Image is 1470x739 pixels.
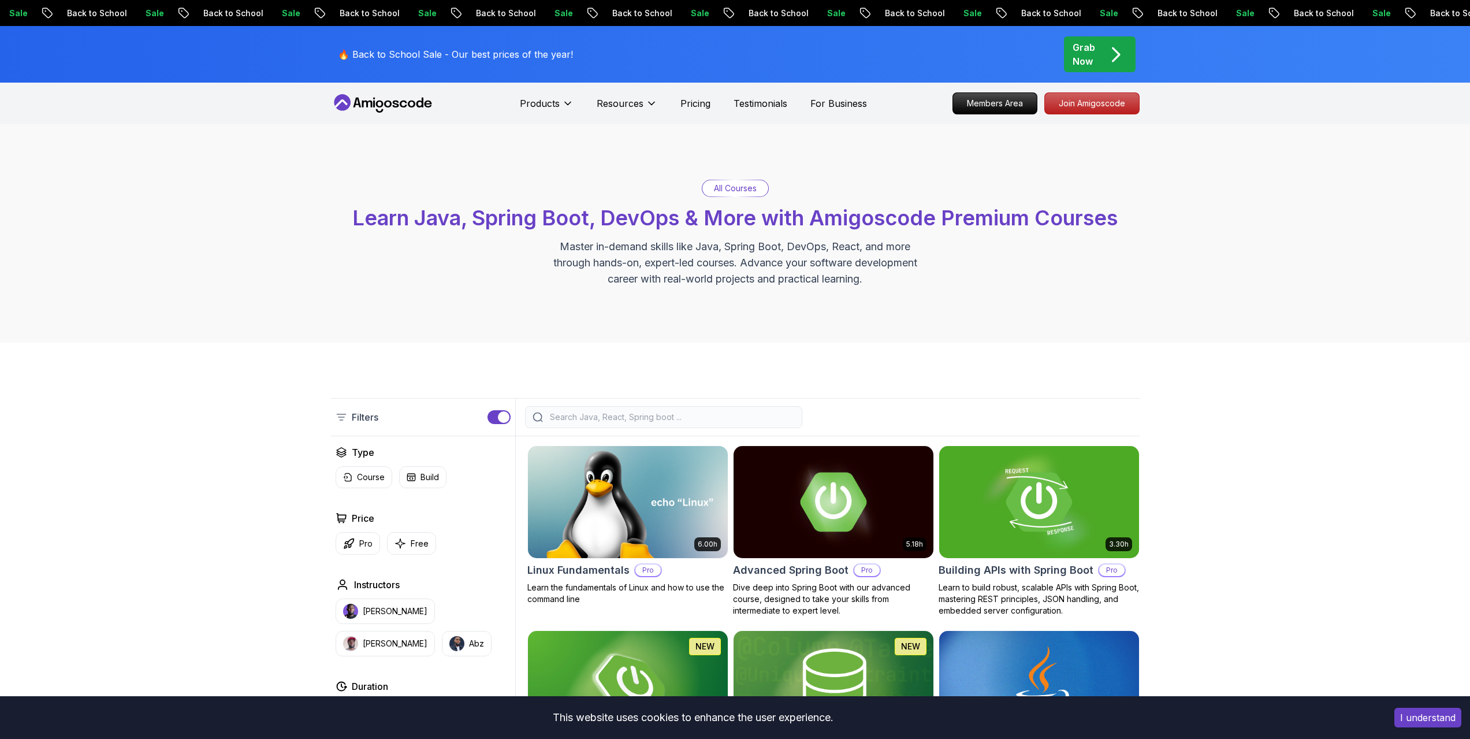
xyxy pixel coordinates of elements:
p: Abz [469,638,484,649]
a: Members Area [952,92,1037,114]
p: Join Amigoscode [1045,93,1139,114]
a: For Business [810,96,867,110]
button: Accept cookies [1394,708,1461,727]
input: Search Java, React, Spring boot ... [548,411,795,423]
button: Products [520,96,574,120]
button: instructor img[PERSON_NAME] [336,631,435,656]
div: This website uses cookies to enhance the user experience. [9,705,1377,730]
p: Sale [390,8,427,19]
a: Testimonials [734,96,787,110]
span: Learn Java, Spring Boot, DevOps & More with Amigoscode Premium Courses [352,205,1118,231]
p: Sale [1072,8,1109,19]
h2: Duration [352,679,388,693]
button: instructor imgAbz [442,631,492,656]
h2: Linux Fundamentals [527,562,630,578]
img: Advanced Spring Boot card [734,446,933,558]
button: Build [399,466,446,488]
p: [PERSON_NAME] [363,606,427,617]
p: Course [357,471,385,483]
p: Pro [635,565,661,576]
h2: Advanced Spring Boot [733,562,848,578]
h2: Price [352,511,374,525]
p: Master in-demand skills like Java, Spring Boot, DevOps, React, and more through hands-on, expert-... [541,239,929,287]
img: Building APIs with Spring Boot card [939,446,1139,558]
img: instructor img [343,636,358,651]
p: Back to School [312,8,390,19]
p: Filters [352,410,378,424]
p: Back to School [993,8,1072,19]
img: instructor img [343,604,358,619]
p: Sale [527,8,564,19]
a: Join Amigoscode [1044,92,1140,114]
p: Back to School [176,8,254,19]
p: Sale [1208,8,1245,19]
p: 3.30h [1109,540,1129,549]
a: Linux Fundamentals card6.00hLinux FundamentalsProLearn the fundamentals of Linux and how to use t... [527,445,728,605]
p: Grab Now [1073,40,1095,68]
p: Sale [936,8,973,19]
p: NEW [901,641,920,652]
p: Back to School [721,8,799,19]
p: 6.00h [698,540,717,549]
p: Back to School [857,8,936,19]
p: Back to School [39,8,118,19]
p: Sale [663,8,700,19]
p: Back to School [1130,8,1208,19]
p: Back to School [585,8,663,19]
p: Back to School [448,8,527,19]
h2: Building APIs with Spring Boot [939,562,1093,578]
h2: Type [352,445,374,459]
p: Pro [854,565,880,576]
p: Pro [1099,565,1125,576]
p: Sale [118,8,155,19]
p: Learn to build robust, scalable APIs with Spring Boot, mastering REST principles, JSON handling, ... [939,582,1140,617]
a: Pricing [680,96,710,110]
img: instructor img [449,636,464,651]
p: NEW [695,641,714,652]
p: [PERSON_NAME] [363,638,427,649]
a: Building APIs with Spring Boot card3.30hBuilding APIs with Spring BootProLearn to build robust, s... [939,445,1140,617]
p: Sale [254,8,291,19]
p: Learn the fundamentals of Linux and how to use the command line [527,582,728,605]
p: Dive deep into Spring Boot with our advanced course, designed to take your skills from intermedia... [733,582,934,617]
h2: Instructors [354,578,400,592]
img: Linux Fundamentals card [528,446,728,558]
p: Members Area [953,93,1037,114]
a: Advanced Spring Boot card5.18hAdvanced Spring BootProDive deep into Spring Boot with our advanced... [733,445,934,617]
p: Resources [597,96,643,110]
button: Resources [597,96,657,120]
p: Products [520,96,560,110]
p: Sale [799,8,836,19]
p: Free [411,538,429,549]
p: Sale [1345,8,1382,19]
button: Pro [336,532,380,555]
button: instructor img[PERSON_NAME] [336,599,435,624]
p: 🔥 Back to School Sale - Our best prices of the year! [338,47,573,61]
p: Pro [359,538,373,549]
p: Back to School [1266,8,1345,19]
p: Build [420,471,439,483]
p: 5.18h [906,540,923,549]
button: Free [387,532,436,555]
p: All Courses [714,183,757,194]
button: Course [336,466,392,488]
